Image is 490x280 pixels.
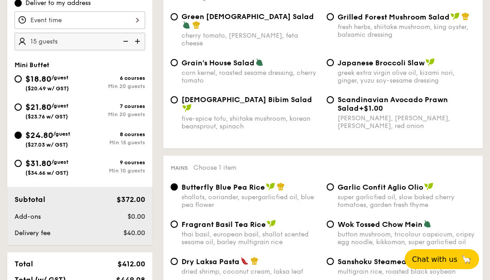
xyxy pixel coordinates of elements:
[461,254,472,265] span: 🦙
[171,13,178,20] input: Green [DEMOGRAPHIC_DATA] Saladcherry tomato, [PERSON_NAME], feta cheese
[267,220,276,228] img: icon-vegan.f8ff3823.svg
[25,158,51,168] span: $31.80
[15,33,145,50] input: Number of guests
[15,160,22,167] input: $31.80/guest($34.66 w/ GST)9 coursesMin 10 guests
[359,104,383,113] span: +$1.00
[127,213,145,221] span: $0.00
[405,249,479,269] button: Chat with us🦙
[277,182,285,191] img: icon-chef-hat.a58ddaea.svg
[25,74,51,84] span: $18.80
[451,12,460,20] img: icon-vegan.f8ff3823.svg
[338,193,475,209] div: super garlicfied oil, slow baked cherry tomatoes, garden fresh thyme
[338,69,475,84] div: greek extra virgin olive oil, kizami nori, ginger, yuzu soy-sesame dressing
[181,231,319,246] div: thai basil, european basil, shallot scented sesame oil, barley multigrain rice
[80,167,145,174] div: Min 10 guests
[118,260,145,268] span: $412.00
[338,114,475,130] div: [PERSON_NAME], [PERSON_NAME], [PERSON_NAME], red onion
[338,183,423,192] span: Garlic Confit Aglio Olio
[25,142,68,148] span: ($27.03 w/ GST)
[25,170,69,176] span: ($34.66 w/ GST)
[181,115,319,130] div: five-spice tofu, shiitake mushroom, korean beansprout, spinach
[266,182,275,191] img: icon-vegan.f8ff3823.svg
[118,33,132,50] img: icon-reduce.1d2dbef1.svg
[327,221,334,228] input: Wok Tossed Chow Meinbutton mushroom, tricolour capsicum, cripsy egg noodle, kikkoman, super garli...
[338,23,475,39] div: fresh herbs, shiitake mushroom, king oyster, balsamic dressing
[80,83,145,89] div: Min 20 guests
[181,268,319,275] div: dried shrimp, coconut cream, laksa leaf
[25,102,51,112] span: $21.80
[181,257,240,266] span: Dry Laksa Pasta
[338,268,475,275] div: multigrain rice, roasted black soybean
[412,255,457,264] span: Chat with us
[15,229,50,237] span: Delivery fee
[80,159,145,166] div: 9 courses
[181,220,266,229] span: Fragrant Basil Tea Rice
[80,111,145,118] div: Min 20 guests
[338,257,424,266] span: Sanshoku Steamed Rice
[327,13,334,20] input: Grilled Forest Mushroom Saladfresh herbs, shiitake mushroom, king oyster, balsamic dressing
[255,58,264,66] img: icon-vegetarian.fe4039eb.svg
[15,61,49,69] span: Mini Buffet
[338,95,448,113] span: Scandinavian Avocado Prawn Salad
[132,33,145,50] img: icon-add.58712e84.svg
[338,231,475,246] div: button mushroom, tricolour capsicum, cripsy egg noodle, kikkoman, super garlicfied oil
[461,12,470,20] img: icon-chef-hat.a58ddaea.svg
[123,229,145,237] span: $40.00
[181,183,265,192] span: Butterfly Blue Pea Rice
[80,139,145,146] div: Min 15 guests
[51,159,69,165] span: /guest
[15,103,22,111] input: $21.80/guest($23.76 w/ GST)7 coursesMin 20 guests
[181,59,255,67] span: Grain's House Salad
[171,96,178,103] input: [DEMOGRAPHIC_DATA] Bibim Saladfive-spice tofu, shiitake mushroom, korean beansprout, spinach
[338,220,422,229] span: Wok Tossed Chow Mein
[424,182,433,191] img: icon-vegan.f8ff3823.svg
[25,113,68,120] span: ($23.76 w/ GST)
[15,75,22,83] input: $18.80/guest($20.49 w/ GST)6 coursesMin 20 guests
[181,193,319,209] div: shallots, coriander, supergarlicfied oil, blue pea flower
[181,95,312,104] span: [DEMOGRAPHIC_DATA] Bibim Salad
[171,165,188,171] span: Mains
[327,258,334,265] input: Sanshoku Steamed Ricemultigrain rice, roasted black soybean
[80,103,145,109] div: 7 courses
[193,164,236,172] span: Choose 1 item
[171,59,178,66] input: Grain's House Saladcorn kernel, roasted sesame dressing, cherry tomato
[15,195,45,204] span: Subtotal
[53,131,70,137] span: /guest
[117,195,145,204] span: $372.00
[182,104,191,112] img: icon-vegan.f8ff3823.svg
[327,96,334,103] input: Scandinavian Avocado Prawn Salad+$1.00[PERSON_NAME], [PERSON_NAME], [PERSON_NAME], red onion
[181,69,319,84] div: corn kernel, roasted sesame dressing, cherry tomato
[80,131,145,138] div: 8 courses
[327,59,334,66] input: Japanese Broccoli Slawgreek extra virgin olive oil, kizami nori, ginger, yuzu soy-sesame dressing
[181,12,314,21] span: Green [DEMOGRAPHIC_DATA] Salad
[181,32,319,47] div: cherry tomato, [PERSON_NAME], feta cheese
[240,257,249,265] img: icon-spicy.37a8142b.svg
[80,75,145,81] div: 6 courses
[327,183,334,191] input: Garlic Confit Aglio Oliosuper garlicfied oil, slow baked cherry tomatoes, garden fresh thyme
[15,213,41,221] span: Add-ons
[338,13,450,21] span: Grilled Forest Mushroom Salad
[192,21,201,29] img: icon-chef-hat.a58ddaea.svg
[15,260,33,268] span: Total
[15,132,22,139] input: $24.80/guest($27.03 w/ GST)8 coursesMin 15 guests
[171,258,178,265] input: Dry Laksa Pastadried shrimp, coconut cream, laksa leaf
[25,130,53,140] span: $24.80
[171,183,178,191] input: Butterfly Blue Pea Riceshallots, coriander, supergarlicfied oil, blue pea flower
[51,74,69,81] span: /guest
[338,59,425,67] span: Japanese Broccoli Slaw
[15,11,145,29] input: Event time
[51,103,69,109] span: /guest
[423,220,431,228] img: icon-vegetarian.fe4039eb.svg
[250,257,259,265] img: icon-chef-hat.a58ddaea.svg
[182,21,191,29] img: icon-vegetarian.fe4039eb.svg
[426,58,435,66] img: icon-vegan.f8ff3823.svg
[171,221,178,228] input: Fragrant Basil Tea Ricethai basil, european basil, shallot scented sesame oil, barley multigrain ...
[25,85,69,92] span: ($20.49 w/ GST)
